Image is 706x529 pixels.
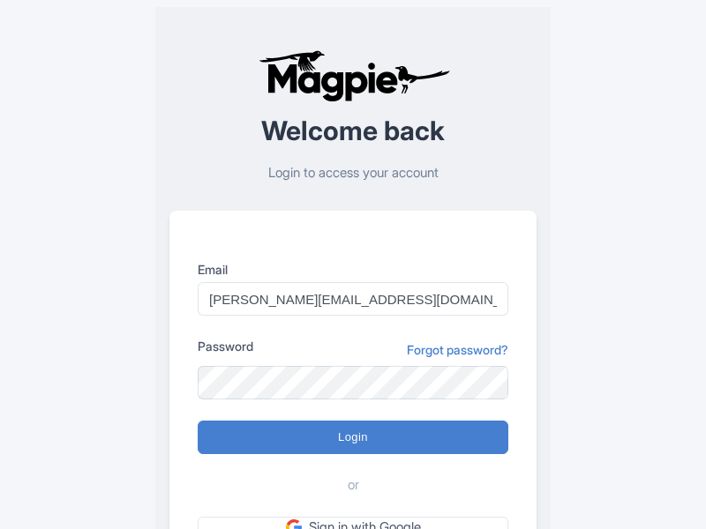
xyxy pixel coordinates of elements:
label: Password [198,337,253,355]
h2: Welcome back [169,116,537,145]
p: Login to access your account [169,163,537,183]
label: Email [198,260,508,279]
input: Login [198,421,508,454]
input: you@example.com [198,282,508,316]
span: or [348,475,359,495]
img: logo-ab69f6fb50320c5b225c76a69d11143b.png [254,49,453,102]
a: Forgot password? [407,340,508,359]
